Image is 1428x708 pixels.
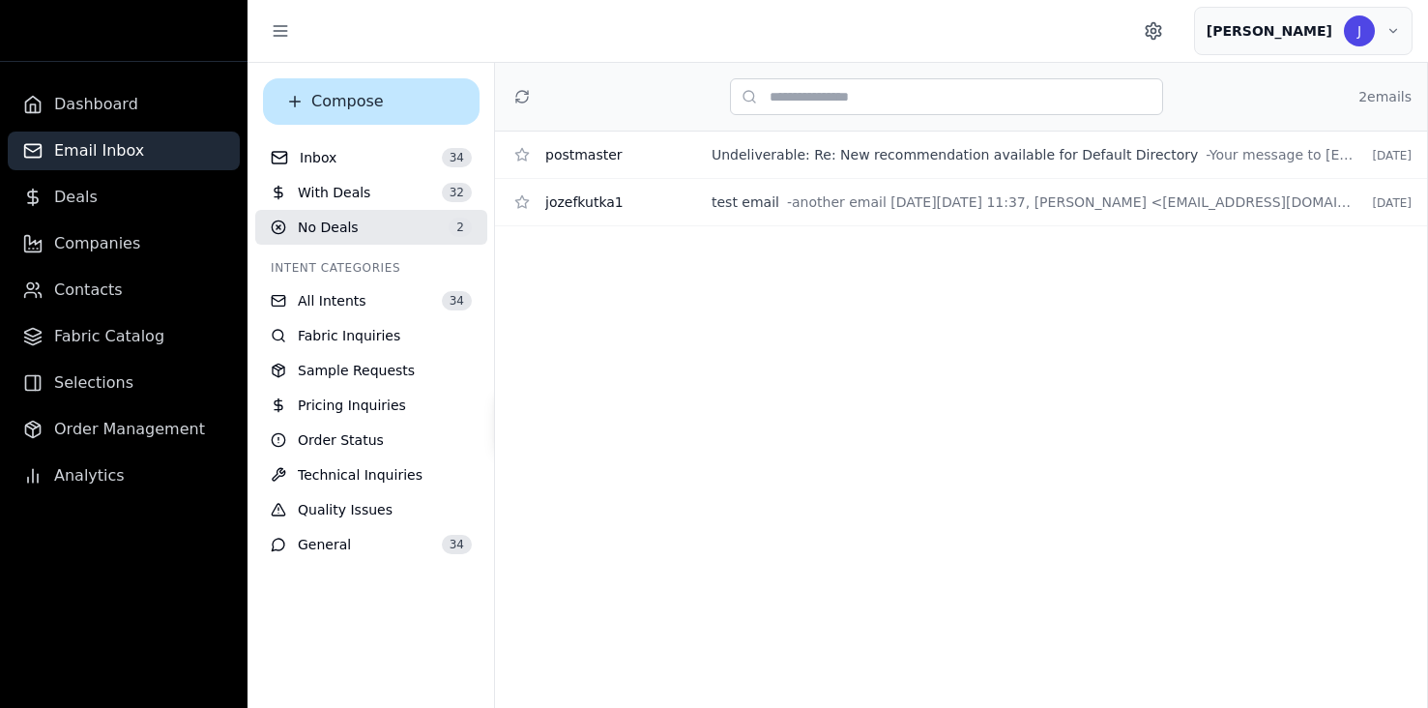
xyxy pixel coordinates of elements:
span: Contacts [54,279,123,302]
span: Inbox [300,148,336,167]
button: Account menu [1194,7,1413,55]
span: Analytics [54,464,125,487]
span: jozefkutka1 [545,192,624,212]
span: 2 [449,218,472,237]
button: Sample Requests [255,353,487,388]
a: Fabric Catalog [8,317,240,356]
button: Inbox34 [255,140,487,175]
span: 34 [442,148,472,167]
a: Dashboard [8,85,240,124]
span: Quality Issues [298,500,393,519]
button: Fabric Inquiries [255,318,487,353]
span: Companies [54,232,140,255]
span: Deals [54,186,98,209]
a: Deals [8,178,240,217]
span: Fabric Catalog [54,325,164,348]
a: Order Management [8,410,240,449]
span: Order Management [54,418,205,441]
button: With Deals32 [255,175,487,210]
div: [PERSON_NAME] [1207,21,1332,41]
button: Compose [263,78,480,125]
div: J [1344,15,1375,46]
a: Contacts [8,271,240,310]
button: Settings [1136,14,1171,48]
a: Analytics [8,457,240,495]
span: 2 email s [1358,87,1412,106]
button: General34 [255,527,487,562]
span: [DATE] [1372,149,1412,162]
span: General [298,535,351,554]
span: Selections [54,371,133,395]
button: Toggle sidebar [263,14,298,48]
button: Pricing Inquiries [255,388,487,423]
span: test email [712,192,779,212]
button: No Deals2 [255,210,487,245]
span: 34 [442,291,472,310]
button: Order Status [255,423,487,457]
span: With Deals [298,183,370,202]
span: - Your message to [EMAIL_ADDRESS][DOMAIN_NAME] couldn't be delivered. The group MSSecurity-norepl... [1206,145,1356,164]
span: Dashboard [54,93,138,116]
button: All Intents34 [255,283,487,318]
button: Quality Issues [255,492,487,527]
span: [DATE] [1372,196,1412,210]
span: Technical Inquiries [298,465,423,485]
span: 34 [442,535,472,554]
span: Fabric Inquiries [298,326,400,345]
span: postmaster [545,145,623,164]
span: All Intents [298,291,366,310]
div: Intent Categories [255,260,487,276]
a: Companies [8,224,240,263]
span: Email Inbox [54,139,144,162]
a: Selections [8,364,240,402]
span: - another email [DATE][DATE] 11:37, [PERSON_NAME] <[EMAIL_ADDRESS][DOMAIN_NAME]> wrote: for conta... [787,192,1356,212]
button: Technical Inquiries [255,457,487,492]
a: Email Inbox [8,132,240,170]
span: Order Status [298,430,384,450]
span: Undeliverable: Re: New recommendation available for Default Directory [712,145,1198,164]
span: Sample Requests [298,361,415,380]
span: Pricing Inquiries [298,396,406,415]
button: Refresh email threads [510,85,534,108]
span: 32 [442,183,472,202]
span: No Deals [298,218,359,237]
